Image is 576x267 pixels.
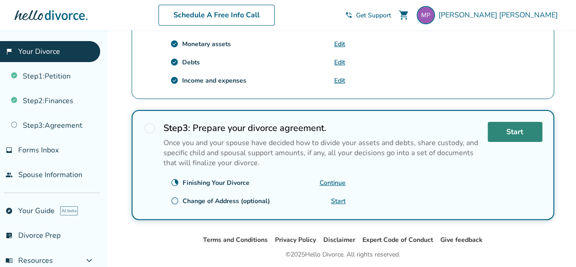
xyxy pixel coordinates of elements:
span: [PERSON_NAME] [PERSON_NAME] [438,10,561,20]
span: check_circle [170,40,178,48]
img: bethammar@yahoo.com [417,6,435,24]
a: Edit [334,40,345,48]
span: list_alt_check [5,232,13,239]
a: Edit [334,58,345,67]
div: © 2025 Hello Divorce. All rights reserved. [285,249,400,260]
a: Start [331,197,346,205]
span: inbox [5,147,13,154]
div: Monetary assets [182,40,231,48]
a: Terms and Conditions [203,236,268,244]
span: phone_in_talk [345,11,352,19]
strong: Step 3 : [163,122,190,134]
a: Expert Code of Conduct [362,236,433,244]
h2: Prepare your divorce agreement. [163,122,480,134]
a: phone_in_talkGet Support [345,11,391,20]
a: Edit [334,76,345,85]
span: AI beta [60,206,78,215]
li: Give feedback [440,235,483,246]
a: Privacy Policy [275,236,316,244]
li: Disclaimer [323,235,355,246]
div: Income and expenses [182,76,246,85]
iframe: Chat Widget [530,223,576,267]
div: Change of Address (optional) [183,197,270,205]
a: Schedule A Free Info Call [158,5,275,26]
div: Debts [182,58,200,67]
span: Get Support [356,11,391,20]
span: check_circle [170,76,178,84]
span: shopping_cart [398,10,409,21]
span: check_circle [170,58,178,66]
span: menu_book [5,257,13,264]
a: Continue [320,178,346,187]
span: explore [5,207,13,215]
span: people [5,171,13,178]
span: flag_2 [5,48,13,55]
span: clock_loader_40 [171,178,179,187]
a: Start [488,122,542,142]
span: Resources [5,256,53,266]
span: radio_button_unchecked [171,197,179,205]
p: Once you and your spouse have decided how to divide your assets and debts, share custody, and spe... [163,138,480,168]
span: radio_button_unchecked [143,122,156,135]
span: Forms Inbox [18,145,59,155]
div: Finishing Your Divorce [183,178,250,187]
span: expand_more [84,255,95,266]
